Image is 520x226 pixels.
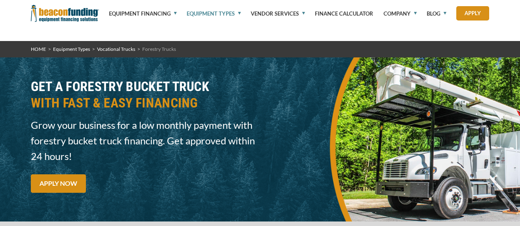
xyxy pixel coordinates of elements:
a: Apply [456,6,489,21]
a: HOME [31,46,46,52]
span: Forestry Trucks [142,46,176,52]
span: WITH FAST & EASY FINANCING [31,95,255,111]
span: Grow your business for a low monthly payment with forestry bucket truck financing. Get approved w... [31,117,255,164]
a: Equipment Types [53,46,90,52]
a: APPLY NOW [31,174,86,193]
a: Vocational Trucks [97,46,135,52]
h3: GET A FORESTRY BUCKET TRUCK [31,78,255,111]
